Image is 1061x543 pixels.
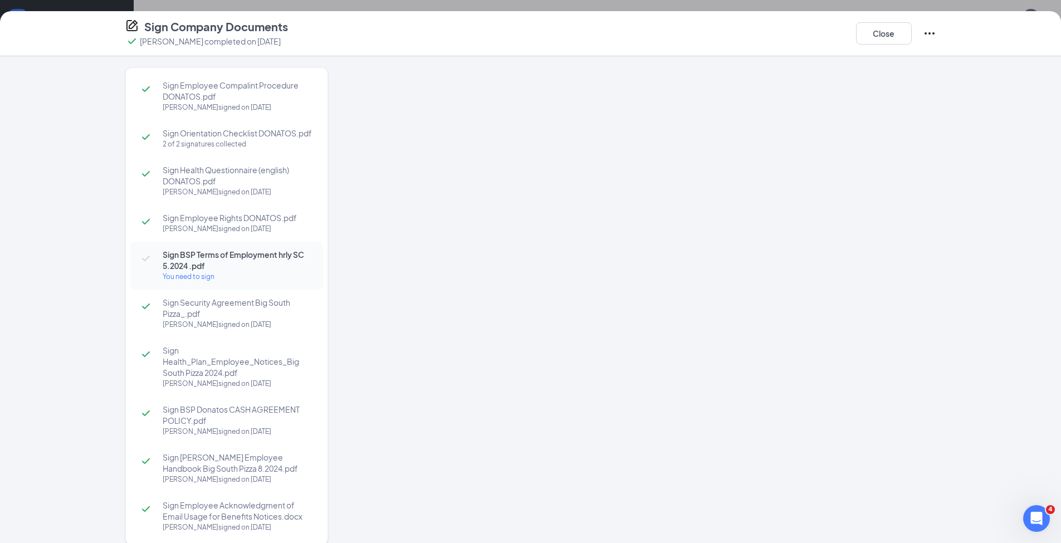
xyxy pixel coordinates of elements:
[856,22,912,45] button: Close
[163,522,312,533] div: [PERSON_NAME] signed on [DATE]
[163,164,312,187] span: Sign Health Questionnaire (english) DONATOS.pdf
[163,187,312,198] div: [PERSON_NAME] signed on [DATE]
[163,500,312,522] span: Sign Employee Acknowledgment of Email Usage for Benefits Notices.docx
[144,19,288,35] h4: Sign Company Documents
[163,80,312,102] span: Sign Employee Compalint Procedure DONATOS.pdf
[163,102,312,113] div: [PERSON_NAME] signed on [DATE]
[1023,505,1050,532] iframe: Intercom live chat
[139,300,153,313] svg: Checkmark
[163,297,312,319] span: Sign Security Agreement Big South Pizza_.pdf
[139,407,153,420] svg: Checkmark
[163,345,312,378] span: Sign Health_Plan_Employee_Notices_Big South Pizza 2024.pdf
[163,319,312,330] div: [PERSON_NAME] signed on [DATE]
[163,404,312,426] span: Sign BSP Donatos CASH AGREEMENT POLICY.pdf
[923,27,936,40] svg: Ellipses
[139,454,153,468] svg: Checkmark
[139,130,153,144] svg: Checkmark
[163,378,312,389] div: [PERSON_NAME] signed on [DATE]
[163,249,312,271] span: Sign BSP Terms of Employment hrly SC 5.2024 .pdf
[163,452,312,474] span: Sign [PERSON_NAME] Employee Handbook Big South Pizza 8.2024.pdf
[139,348,153,361] svg: Checkmark
[163,271,312,282] div: You need to sign
[163,474,312,485] div: [PERSON_NAME] signed on [DATE]
[125,19,139,32] svg: CompanyDocumentIcon
[1046,505,1055,514] span: 4
[139,167,153,180] svg: Checkmark
[163,223,312,234] div: [PERSON_NAME] signed on [DATE]
[139,82,153,96] svg: Checkmark
[140,36,281,47] p: [PERSON_NAME] completed on [DATE]
[139,502,153,516] svg: Checkmark
[163,128,312,139] span: Sign Orientation Checklist DONATOS.pdf
[125,35,139,48] svg: Checkmark
[163,212,312,223] span: Sign Employee Rights DONATOS.pdf
[139,252,153,265] svg: Checkmark
[163,139,312,150] div: 2 of 2 signatures collected
[163,426,312,437] div: [PERSON_NAME] signed on [DATE]
[139,215,153,228] svg: Checkmark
